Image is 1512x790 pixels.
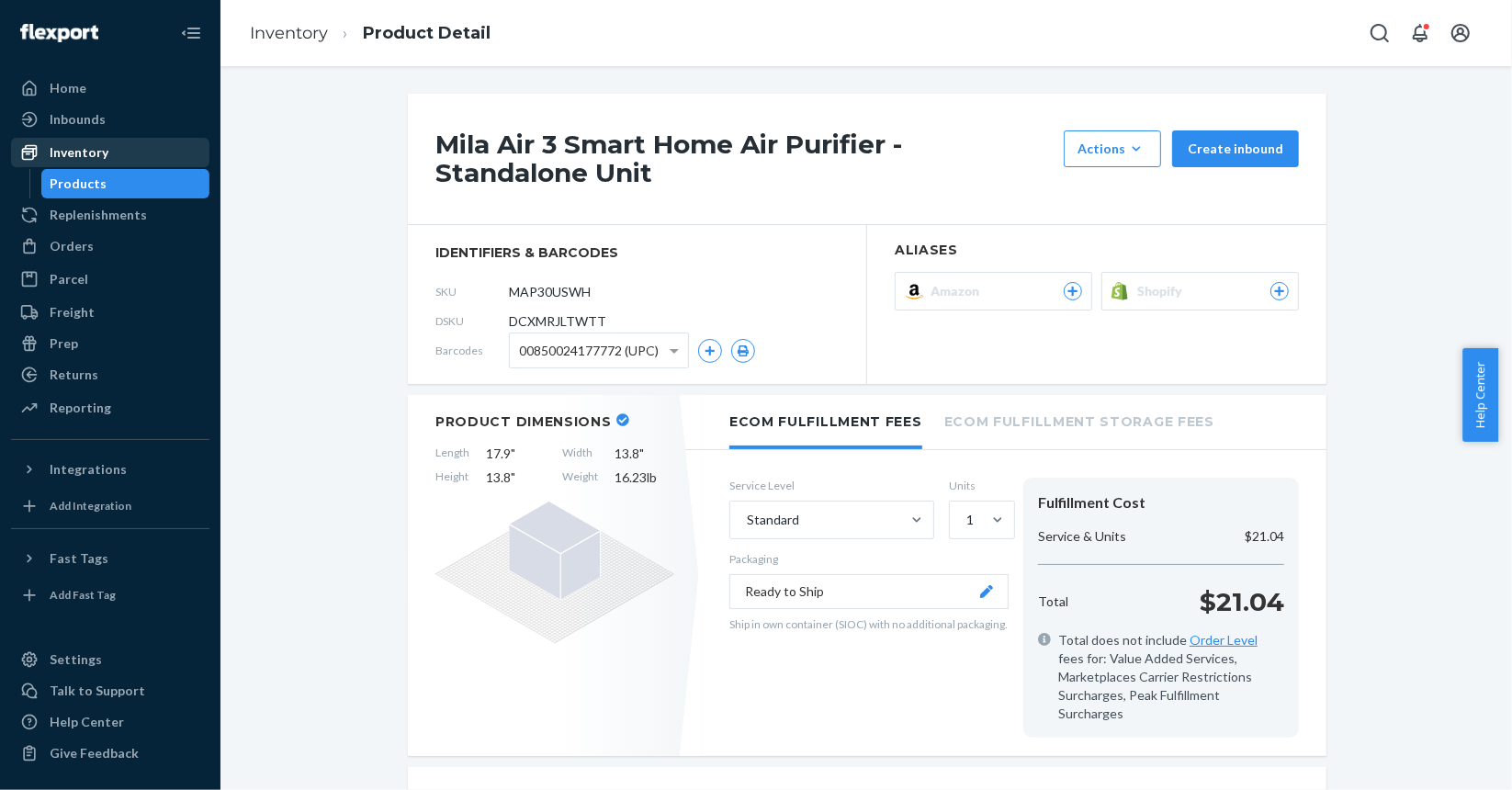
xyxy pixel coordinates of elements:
[729,574,1009,609] button: Ready to Ship
[435,468,469,487] span: Height
[50,303,95,322] div: Freight
[11,645,209,674] a: Settings
[11,298,209,327] a: Freight
[11,231,209,261] a: Orders
[729,551,1009,567] p: Packaging
[11,360,209,389] a: Returns
[1058,631,1284,723] span: Total does not include fees for: Value Added Services, Marketplaces Carrier Restrictions Surcharg...
[11,707,209,737] a: Help Center
[639,446,644,461] span: "
[50,366,98,384] div: Returns
[729,395,922,449] li: Ecom Fulfillment Fees
[435,343,509,358] span: Barcodes
[509,312,606,331] span: DCXMRJLTWTT
[11,200,209,230] a: Replenishments
[50,206,147,224] div: Replenishments
[1361,15,1398,51] button: Open Search Box
[50,79,86,97] div: Home
[511,446,515,461] span: "
[11,739,209,768] button: Give Feedback
[1101,272,1299,310] button: Shopify
[1442,15,1479,51] button: Open account menu
[250,23,328,43] a: Inventory
[50,399,111,417] div: Reporting
[50,237,94,255] div: Orders
[11,73,209,103] a: Home
[1245,527,1284,546] p: $21.04
[729,616,1009,632] p: Ship in own container (SIOC) with no additional packaging.
[50,143,108,162] div: Inventory
[519,335,659,367] span: 00850024177772 (UPC)
[235,6,505,61] ol: breadcrumbs
[11,138,209,167] a: Inventory
[615,445,674,463] span: 13.8
[435,284,509,299] span: SKU
[966,511,974,529] div: 1
[50,744,139,762] div: Give Feedback
[51,175,107,193] div: Products
[1462,348,1498,442] button: Help Center
[729,478,934,493] label: Service Level
[50,549,108,568] div: Fast Tags
[486,468,546,487] span: 13.8
[50,498,131,513] div: Add Integration
[1137,282,1190,300] span: Shopify
[1078,140,1147,158] div: Actions
[50,270,88,288] div: Parcel
[745,511,747,529] input: Standard
[435,243,839,262] span: identifiers & barcodes
[11,676,209,705] a: Talk to Support
[41,169,210,198] a: Products
[747,511,799,529] div: Standard
[562,468,598,487] span: Weight
[173,15,209,51] button: Close Navigation
[1038,592,1068,611] p: Total
[949,478,1009,493] label: Units
[895,243,1299,257] h2: Aliases
[435,130,1055,187] h1: Mila Air 3 Smart Home Air Purifier - Standalone Unit
[11,581,209,610] a: Add Fast Tag
[562,445,598,463] span: Width
[11,393,209,423] a: Reporting
[615,468,674,487] span: 16.23 lb
[1200,583,1284,620] p: $21.04
[11,491,209,521] a: Add Integration
[1402,15,1439,51] button: Open notifications
[1064,130,1161,167] button: Actions
[11,544,209,573] button: Fast Tags
[1038,492,1284,513] div: Fulfillment Cost
[50,110,106,129] div: Inbounds
[50,713,124,731] div: Help Center
[1172,130,1299,167] button: Create inbound
[895,272,1092,310] button: Amazon
[511,469,515,485] span: "
[435,445,469,463] span: Length
[944,395,1214,446] li: Ecom Fulfillment Storage Fees
[363,23,491,43] a: Product Detail
[11,105,209,134] a: Inbounds
[50,682,145,700] div: Talk to Support
[50,650,102,669] div: Settings
[20,24,98,42] img: Flexport logo
[486,445,546,463] span: 17.9
[435,413,612,430] h2: Product Dimensions
[11,329,209,358] a: Prep
[50,587,116,603] div: Add Fast Tag
[11,265,209,294] a: Parcel
[931,282,987,300] span: Amazon
[50,460,127,479] div: Integrations
[965,511,966,529] input: 1
[1190,632,1258,648] a: Order Level
[11,455,209,484] button: Integrations
[1038,527,1126,546] p: Service & Units
[435,313,509,329] span: DSKU
[50,334,78,353] div: Prep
